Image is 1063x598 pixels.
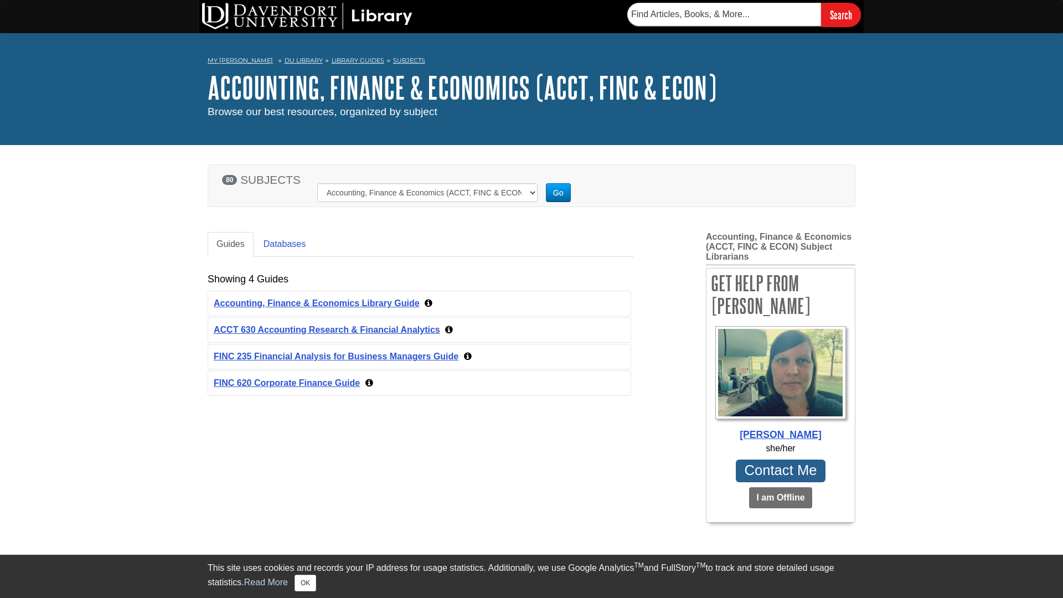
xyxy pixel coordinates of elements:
[255,232,315,257] a: Databases
[749,487,812,508] button: I am Offline
[712,427,849,442] div: [PERSON_NAME]
[627,3,821,26] input: Find Articles, Books, & More...
[332,56,384,64] a: Library Guides
[736,460,825,482] a: Contact Me
[244,578,288,587] a: Read More
[696,561,705,569] sup: TM
[240,173,301,186] span: SUBJECTS
[295,575,316,591] button: Close
[712,326,849,442] a: Profile Photo [PERSON_NAME]
[208,561,855,591] div: This site uses cookies and records your IP address for usage statistics. Additionally, we use Goo...
[208,151,855,218] section: Subject Search Bar
[208,104,855,120] div: Browse our best resources, organized by subject
[208,53,855,71] nav: breadcrumb
[214,352,458,361] a: FINC 235 Financial Analysis for Business Managers Guide
[546,183,571,202] button: Go
[756,493,804,502] b: I am Offline
[208,56,273,65] a: My [PERSON_NAME]
[706,232,855,265] h2: Accounting, Finance & Economics (ACCT, FINC & ECON) Subject Librarians
[208,71,855,104] h1: Accounting, Finance & Economics (ACCT, FINC & ECON)
[627,3,861,27] form: Searches DU Library's articles, books, and more
[202,3,412,29] img: DU Library
[208,274,288,285] h2: Showing 4 Guides
[208,232,254,257] a: Guides
[715,326,846,419] img: Profile Photo
[821,3,861,27] input: Search
[214,378,360,388] a: FINC 620 Corporate Finance Guide
[208,218,855,561] section: Content by Subject
[712,442,849,455] div: she/her
[706,269,855,321] h2: Get Help From [PERSON_NAME]
[285,56,323,64] a: DU Library
[393,56,425,64] a: Subjects
[214,298,420,308] a: Accounting, Finance & Economics Library Guide
[214,325,440,334] a: ACCT 630 Accounting Research & Financial Analytics
[222,175,237,185] span: 80
[634,561,643,569] sup: TM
